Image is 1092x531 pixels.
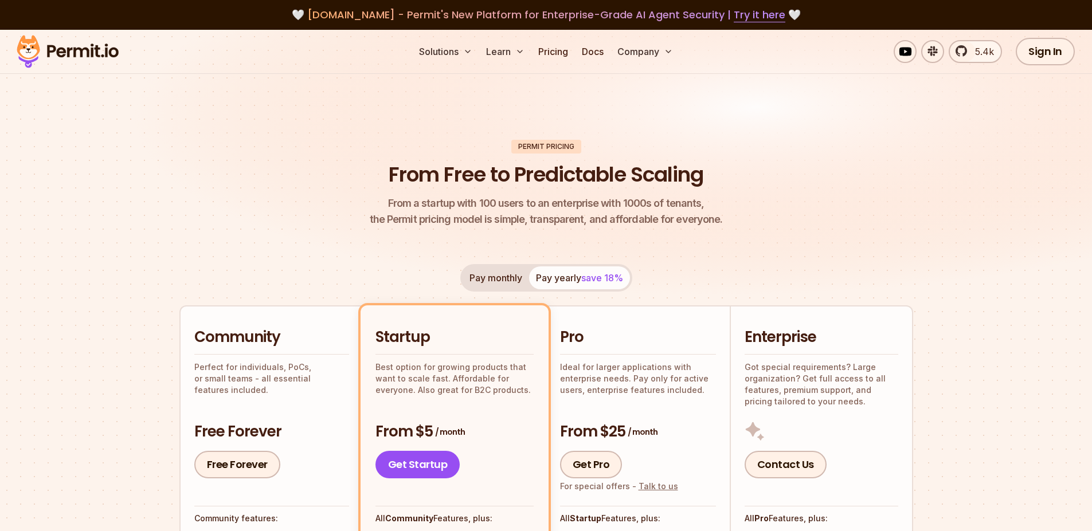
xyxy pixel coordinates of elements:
[968,45,994,58] span: 5.4k
[194,327,349,348] h2: Community
[745,451,827,478] a: Contact Us
[560,327,716,348] h2: Pro
[949,40,1002,63] a: 5.4k
[734,7,785,22] a: Try it here
[613,40,678,63] button: Company
[375,422,534,442] h3: From $5
[745,327,898,348] h2: Enterprise
[754,513,769,523] strong: Pro
[370,195,723,227] p: the Permit pricing model is simple, transparent, and affordable for everyone.
[375,327,534,348] h2: Startup
[28,7,1064,23] div: 🤍 🤍
[560,361,716,396] p: Ideal for larger applications with enterprise needs. Pay only for active users, enterprise featur...
[560,451,623,478] a: Get Pro
[194,451,280,478] a: Free Forever
[463,266,529,289] button: Pay monthly
[511,140,581,154] div: Permit Pricing
[194,361,349,396] p: Perfect for individuals, PoCs, or small teams - all essential features included.
[194,422,349,442] h3: Free Forever
[375,513,534,524] h4: All Features, plus:
[560,422,716,442] h3: From $25
[385,513,433,523] strong: Community
[435,426,465,438] span: / month
[628,426,657,438] span: / month
[639,481,678,491] a: Talk to us
[375,451,460,478] a: Get Startup
[577,40,608,63] a: Docs
[560,481,678,492] div: For special offers -
[482,40,529,63] button: Learn
[375,361,534,396] p: Best option for growing products that want to scale fast. Affordable for everyone. Also great for...
[534,40,573,63] a: Pricing
[307,7,785,22] span: [DOMAIN_NAME] - Permit's New Platform for Enterprise-Grade AI Agent Security |
[370,195,723,211] span: From a startup with 100 users to an enterprise with 1000s of tenants,
[560,513,716,524] h4: All Features, plus:
[745,513,898,524] h4: All Features, plus:
[570,513,601,523] strong: Startup
[745,361,898,407] p: Got special requirements? Large organization? Get full access to all features, premium support, a...
[11,32,124,71] img: Permit logo
[389,160,703,189] h1: From Free to Predictable Scaling
[1016,38,1075,65] a: Sign In
[414,40,477,63] button: Solutions
[194,513,349,524] h4: Community features:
